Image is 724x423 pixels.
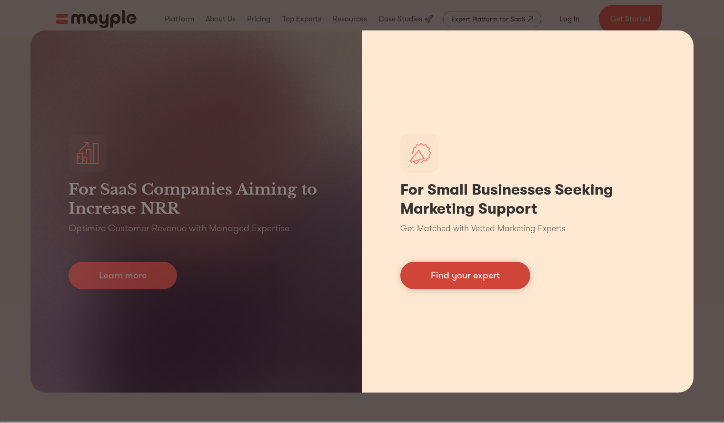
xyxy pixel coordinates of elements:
[69,262,177,289] a: Learn more
[400,222,565,235] p: Get Matched with Vetted Marketing Experts
[69,180,324,218] h3: For SaaS Companies Aiming to Increase NRR
[69,222,289,235] p: Optimize Customer Revenue with Managed Expertise
[400,180,656,218] h1: For Small Businesses Seeking Marketing Support
[400,262,530,289] a: Find your expert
